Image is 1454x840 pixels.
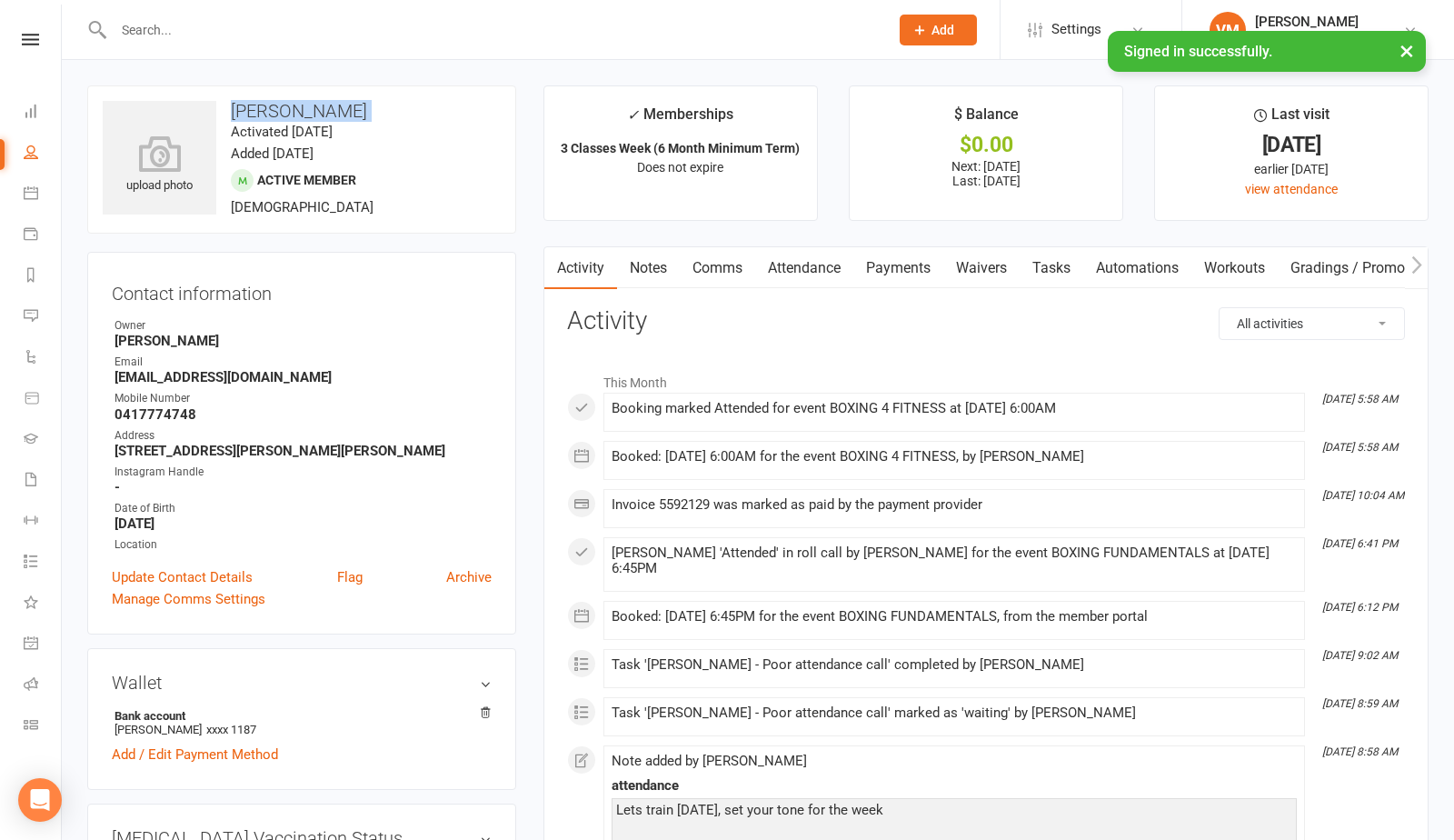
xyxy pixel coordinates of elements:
h3: [PERSON_NAME] [103,101,501,121]
a: Gradings / Promotions [1278,247,1449,289]
i: [DATE] 6:41 PM [1322,537,1398,550]
a: Update Contact Details [112,566,253,588]
button: × [1390,31,1423,70]
strong: 0417774748 [115,406,492,423]
strong: [DATE] [115,515,492,532]
h3: Contact information [112,276,492,304]
span: Settings [1051,9,1101,50]
div: Location [115,536,492,554]
i: [DATE] 8:59 AM [1322,697,1398,710]
a: Dashboard [24,93,61,134]
span: [DEMOGRAPHIC_DATA] [231,199,373,215]
div: Address [115,427,492,445]
strong: [STREET_ADDRESS][PERSON_NAME][PERSON_NAME] [115,443,492,459]
strong: [PERSON_NAME] [115,333,492,349]
a: People [24,134,61,175]
div: Note added by [PERSON_NAME] [612,754,1297,769]
strong: Bank account [115,709,483,723]
span: Active member [257,173,356,187]
div: [PERSON_NAME] [1255,14,1403,30]
p: Next: [DATE] Last: [DATE] [866,159,1106,188]
div: Date of Birth [115,500,492,517]
a: Product Sales [24,379,61,420]
a: Payments [853,247,943,289]
i: [DATE] 8:58 AM [1322,745,1398,758]
span: Does not expire [637,160,723,175]
div: upload photo [103,135,216,195]
a: Add / Edit Payment Method [112,744,278,765]
a: Comms [680,247,755,289]
div: Task '[PERSON_NAME] - Poor attendance call' completed by [PERSON_NAME] [612,657,1297,673]
a: Manage Comms Settings [112,588,265,610]
time: Activated [DATE] [231,124,333,140]
div: Open Intercom Messenger [18,778,62,822]
div: attendance [612,778,1297,794]
a: Attendance [755,247,853,289]
a: Roll call kiosk mode [24,665,61,706]
div: Invoice 5592129 was marked as paid by the payment provider [612,497,1297,513]
a: General attendance kiosk mode [24,625,61,665]
a: Automations [1083,247,1191,289]
time: Added [DATE] [231,145,314,162]
div: Booking marked Attended for event BOXING 4 FITNESS at [DATE] 6:00AM [612,401,1297,416]
div: Mobile Number [115,390,492,407]
div: VM [1210,12,1246,48]
div: [DATE] [1171,135,1411,155]
div: $0.00 [866,135,1106,155]
a: Payments [24,215,61,256]
i: [DATE] 5:58 AM [1322,441,1398,454]
a: Flag [337,566,363,588]
i: ✓ [627,106,639,124]
a: Calendar [24,175,61,215]
div: Booked: [DATE] 6:00AM for the event BOXING 4 FITNESS, by [PERSON_NAME] [612,449,1297,465]
a: Class kiosk mode [24,706,61,747]
li: This Month [567,364,1405,393]
a: Reports [24,256,61,297]
button: Add [900,15,977,45]
i: [DATE] 10:04 AM [1322,489,1404,502]
h3: Wallet [112,673,492,693]
span: Add [931,23,954,37]
span: Signed in successfully. [1124,43,1272,60]
a: Notes [617,247,680,289]
div: Memberships [627,103,733,136]
a: Tasks [1020,247,1083,289]
input: Search... [108,17,876,43]
a: Workouts [1191,247,1278,289]
h3: Activity [567,307,1405,335]
div: [PERSON_NAME] 'Attended' in roll call by [PERSON_NAME] for the event BOXING FUNDAMENTALS at [DATE... [612,545,1297,576]
strong: [EMAIL_ADDRESS][DOMAIN_NAME] [115,369,492,385]
div: $ Balance [954,103,1019,135]
strong: 3 Classes Week (6 Month Minimum Term) [561,141,800,155]
a: Waivers [943,247,1020,289]
div: Booked: [DATE] 6:45PM for the event BOXING FUNDAMENTALS, from the member portal [612,609,1297,625]
div: Task '[PERSON_NAME] - Poor attendance call' marked as 'waiting' by [PERSON_NAME] [612,705,1297,721]
li: [PERSON_NAME] [112,706,492,739]
i: [DATE] 6:12 PM [1322,601,1398,614]
div: Owner [115,317,492,335]
div: Last visit [1254,103,1330,135]
i: [DATE] 9:02 AM [1322,649,1398,662]
div: Champions Gym Highgate [1255,30,1403,46]
a: Archive [446,566,492,588]
strong: - [115,479,492,495]
span: xxxx 1187 [206,723,256,736]
div: earlier [DATE] [1171,159,1411,179]
div: Email [115,354,492,371]
a: view attendance [1245,182,1338,196]
a: What's New [24,584,61,625]
div: Instagram Handle [115,464,492,481]
i: [DATE] 5:58 AM [1322,393,1398,405]
a: Activity [544,247,617,289]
